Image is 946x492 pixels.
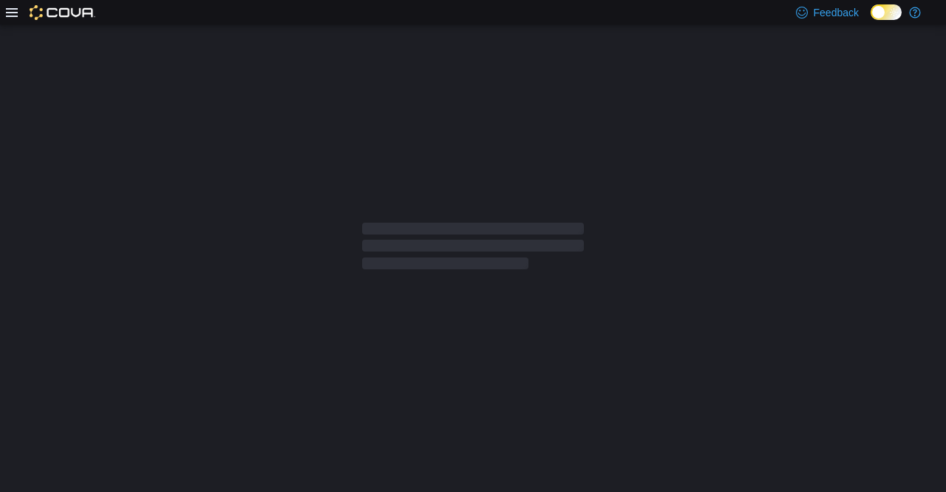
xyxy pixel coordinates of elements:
img: Cova [30,5,95,20]
span: Loading [362,226,584,273]
input: Dark Mode [871,4,902,20]
span: Feedback [814,5,859,20]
